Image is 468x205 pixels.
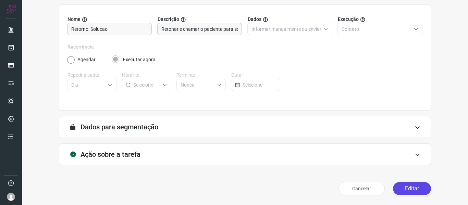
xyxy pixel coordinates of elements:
h3: Dados para segmentação [81,123,158,131]
label: Termina: [177,72,226,79]
input: Selecione [181,79,214,91]
input: Selecione o tipo de envio [251,23,321,35]
label: Executar agora [123,56,156,63]
span: Nome [67,16,81,23]
label: Data: [231,72,280,79]
img: avatar-user-boy.jpg [7,193,15,201]
span: Dados [248,16,261,23]
span: Descrição [158,16,179,23]
span: Execução [338,16,359,23]
input: Selecione [133,79,159,91]
input: Selecione o tipo de envio [342,23,411,35]
button: Editar [393,182,431,195]
label: Recorrência [67,43,422,51]
label: Horário: [122,72,171,79]
label: Repetir a cada: [67,72,116,79]
input: Selecione [243,79,276,91]
label: Agendar [77,56,96,63]
h3: Ação sobre a tarefa [81,150,140,158]
input: Selecione [71,79,105,91]
button: Cancelar [338,182,385,195]
input: Digite o nome para a sua tarefa. [71,23,148,35]
img: Logo [6,4,16,14]
input: Forneça uma breve descrição da sua tarefa. [161,23,238,35]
